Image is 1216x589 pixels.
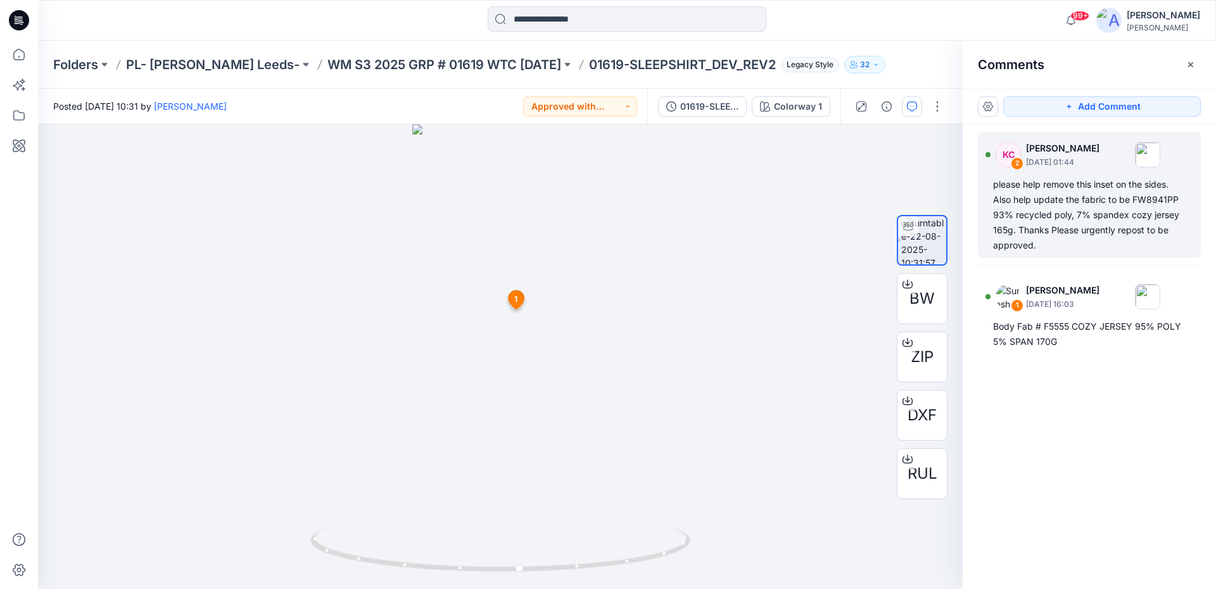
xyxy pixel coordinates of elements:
[776,56,839,74] button: Legacy Style
[860,58,870,72] p: 32
[1003,96,1201,117] button: Add Comment
[844,56,885,74] button: 32
[993,177,1186,253] div: please help remove this inset on the sides. Also help update the fabric to be FW8941PP 93% recycl...
[781,57,839,72] span: Legacy Style
[1011,157,1023,170] div: 2
[908,462,937,485] span: RUL
[996,142,1021,167] div: KC
[126,56,300,74] a: PL- [PERSON_NAME] Leeds-
[1070,11,1089,21] span: 99+
[1127,8,1200,23] div: [PERSON_NAME]
[978,57,1044,72] h2: Comments
[996,284,1021,309] img: Suresh Perera
[327,56,561,74] a: WM S3 2025 GRP # 01619 WTC [DATE]
[53,56,98,74] a: Folders
[1026,298,1099,311] p: [DATE] 16:03
[1026,141,1099,156] p: [PERSON_NAME]
[658,96,747,117] button: 01619-SLEEPSHIRT_DEV_REV2
[901,216,946,264] img: turntable-22-08-2025-10:31:57
[1026,156,1099,169] p: [DATE] 01:44
[993,319,1186,349] div: Body Fab # F5555 COZY JERSEY 95% POLY 5% SPAN 170G
[1096,8,1122,33] img: avatar
[1127,23,1200,32] div: [PERSON_NAME]
[911,346,934,368] span: ZIP
[774,100,822,113] div: Colorway 1
[1011,299,1023,312] div: 1
[752,96,830,117] button: Colorway 1
[908,404,937,427] span: DXF
[877,96,897,117] button: Details
[680,100,738,113] div: 01619-SLEEPSHIRT_DEV_REV2
[1026,283,1099,298] p: [PERSON_NAME]
[909,287,935,310] span: BW
[53,100,227,113] span: Posted [DATE] 10:31 by
[154,101,227,112] a: [PERSON_NAME]
[589,56,776,74] p: 01619-SLEEPSHIRT_DEV_REV2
